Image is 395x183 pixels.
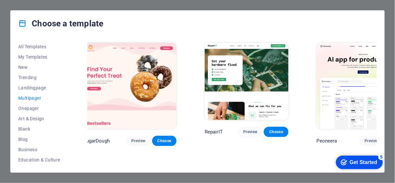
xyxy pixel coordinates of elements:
[18,65,60,70] span: New
[157,138,171,143] span: Choose
[18,106,60,111] span: Onepager
[126,136,150,146] button: Preview
[264,127,288,137] button: Choose
[18,114,60,124] button: Art & Design
[18,52,60,62] button: My Templates
[131,138,145,143] span: Preview
[359,136,384,146] button: Preview
[18,54,60,59] span: My Templates
[18,85,60,90] span: Landingpage
[18,75,60,80] span: Trending
[18,137,60,142] span: Blog
[18,116,60,121] span: Art & Design
[317,138,337,144] p: Peoneera
[18,147,60,152] span: Business
[18,96,60,101] span: Multipager
[18,103,60,114] button: Onepager
[18,144,60,155] button: Business
[18,41,60,52] button: All Templates
[83,138,110,144] p: SugarDough
[238,127,262,137] button: Preview
[18,124,60,134] button: Blank
[18,44,60,49] span: All Templates
[5,3,52,17] div: Get Started 5 items remaining, 0% complete
[243,129,257,134] span: Preview
[18,134,60,144] button: Blog
[19,7,47,13] div: Get Started
[18,126,60,132] span: Blank
[83,43,176,129] img: SugarDough
[18,62,60,72] button: New
[18,72,60,83] button: Trending
[18,83,60,93] button: Landingpage
[18,93,60,103] button: Multipager
[205,129,223,135] p: RepairIT
[18,157,60,162] span: Education & Culture
[269,129,283,134] span: Choose
[18,18,103,29] h4: Choose a template
[365,138,379,143] span: Preview
[47,1,54,8] div: 5
[205,43,288,120] img: RepairIT
[152,136,176,146] button: Choose
[18,155,60,165] button: Education & Culture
